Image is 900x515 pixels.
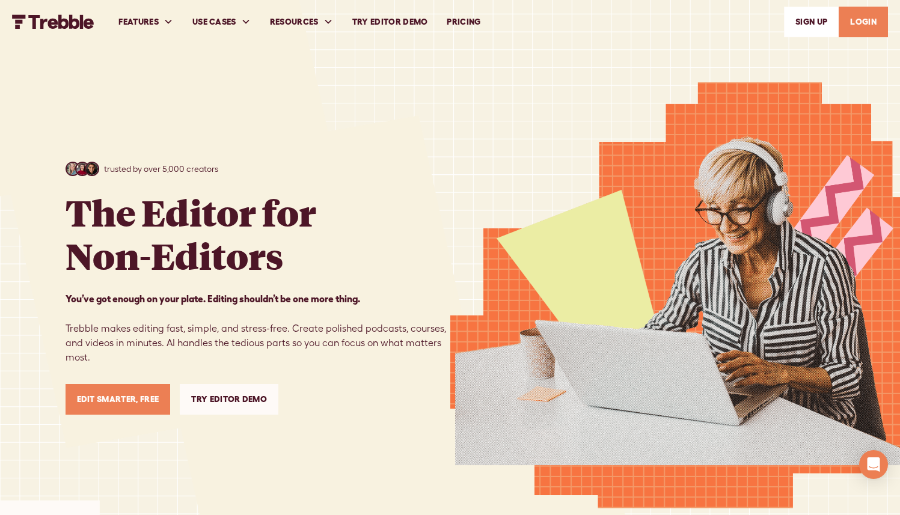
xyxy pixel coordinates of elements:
h1: The Editor for Non-Editors [66,190,316,277]
a: home [12,14,94,29]
strong: You’ve got enough on your plate. Editing shouldn’t be one more thing. ‍ [66,293,360,304]
div: FEATURES [118,16,159,28]
img: Trebble FM Logo [12,14,94,29]
div: Open Intercom Messenger [859,450,888,479]
a: SIGn UP [784,7,839,37]
div: FEATURES [109,1,183,43]
a: Try Editor Demo [180,384,278,415]
div: RESOURCES [260,1,343,43]
a: Try Editor Demo [343,1,438,43]
div: RESOURCES [270,16,319,28]
a: Edit Smarter, Free [66,384,171,415]
a: PRICING [437,1,490,43]
div: USE CASES [183,1,260,43]
a: LOGIN [839,7,888,37]
div: USE CASES [192,16,236,28]
p: trusted by over 5,000 creators [104,163,218,175]
p: Trebble makes editing fast, simple, and stress-free. Create polished podcasts, courses, and video... [66,291,450,365]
